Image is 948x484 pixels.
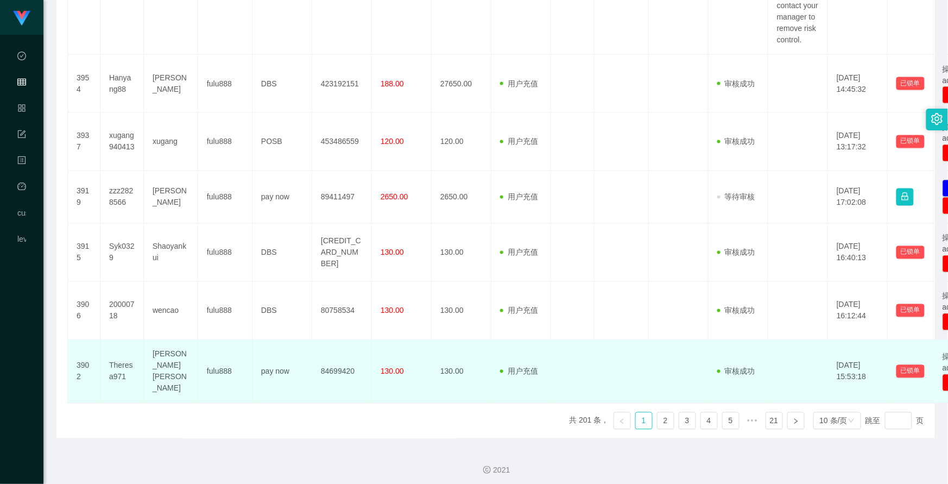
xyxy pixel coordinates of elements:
a: 3 [679,413,696,429]
i: 图标: table [17,73,26,95]
button: 图标: lock [896,188,914,206]
td: 120.00 [432,113,491,171]
span: 120.00 [381,137,404,146]
a: 2 [658,413,674,429]
button: 已锁单 [896,365,925,378]
button: 已锁单 [896,135,925,148]
li: 5 [722,412,740,430]
a: 4 [701,413,717,429]
i: 图标: right [793,418,799,425]
span: 审核成功 [717,367,755,376]
td: DBS [252,55,312,113]
td: fulu888 [198,113,252,171]
td: 423192151 [312,55,372,113]
td: fulu888 [198,171,252,224]
span: 用户充值 [500,248,538,257]
td: Theresa971 [100,340,144,404]
span: 130.00 [381,306,404,315]
td: 3919 [68,171,100,224]
td: 20000718 [100,282,144,340]
span: 用户充值 [500,306,538,315]
td: wencao [144,282,198,340]
a: 图标: dashboard平台首页 [17,176,26,286]
td: [DATE] 17:02:08 [828,171,888,224]
i: 图标: form [17,125,26,147]
i: 图标: profile [17,151,26,173]
div: 跳至 页 [865,412,924,430]
a: 5 [723,413,739,429]
li: 3 [679,412,696,430]
span: 会员管理 [17,78,26,175]
div: 10 条/页 [820,413,848,429]
span: 用户充值 [500,137,538,146]
button: 已锁单 [896,304,925,317]
li: 向后 5 页 [744,412,761,430]
td: 3915 [68,224,100,282]
td: [DATE] 16:40:13 [828,224,888,282]
span: 数据中心 [17,52,26,149]
td: 84699420 [312,340,372,404]
button: 已锁单 [896,246,925,259]
span: 188.00 [381,79,404,88]
i: 图标: appstore-o [17,99,26,121]
li: 上一页 [614,412,631,430]
span: 审核成功 [717,79,755,88]
span: 审核成功 [717,248,755,257]
span: ••• [744,412,761,430]
td: 130.00 [432,224,491,282]
td: 453486559 [312,113,372,171]
td: [DATE] 15:53:18 [828,340,888,404]
button: 已锁单 [896,77,925,90]
td: zzz2828566 [100,171,144,224]
td: fulu888 [198,55,252,113]
td: 27650.00 [432,55,491,113]
img: logo.9652507e.png [13,11,30,26]
td: [DATE] 14:45:32 [828,55,888,113]
a: level [17,228,26,250]
i: 图标: setting [931,113,943,125]
td: 130.00 [432,340,491,404]
td: [DATE] 13:17:32 [828,113,888,171]
a: 1 [636,413,652,429]
span: 用户充值 [500,79,538,88]
td: DBS [252,224,312,282]
li: 4 [700,412,718,430]
td: Shaoyankui [144,224,198,282]
td: Syk0329 [100,224,144,282]
i: 图标: check-circle-o [17,47,26,68]
span: 内容中心 [17,156,26,253]
span: 审核成功 [717,137,755,146]
td: DBS [252,282,312,340]
td: Hanyang88 [100,55,144,113]
td: 89411497 [312,171,372,224]
span: 130.00 [381,367,404,376]
span: 系统配置 [17,130,26,227]
i: 图标: down [848,418,855,425]
li: 21 [766,412,783,430]
td: pay now [252,171,312,224]
td: fulu888 [198,282,252,340]
td: 3906 [68,282,100,340]
i: 图标: left [619,418,625,425]
td: [PERSON_NAME] [144,55,198,113]
span: 审核成功 [717,306,755,315]
td: [CREDIT_CARD_NUMBER] [312,224,372,282]
td: 130.00 [432,282,491,340]
td: [DATE] 16:12:44 [828,282,888,340]
span: 用户充值 [500,367,538,376]
td: pay now [252,340,312,404]
i: 图标: copyright [483,466,491,474]
span: 130.00 [381,248,404,257]
td: 2650.00 [432,171,491,224]
td: xugang940413 [100,113,144,171]
li: 下一页 [787,412,805,430]
a: customer [17,202,26,224]
a: 21 [766,413,782,429]
td: 3954 [68,55,100,113]
span: 等待审核 [717,193,755,202]
td: fulu888 [198,340,252,404]
li: 1 [635,412,653,430]
td: 3937 [68,113,100,171]
td: 3902 [68,340,100,404]
td: 80758534 [312,282,372,340]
